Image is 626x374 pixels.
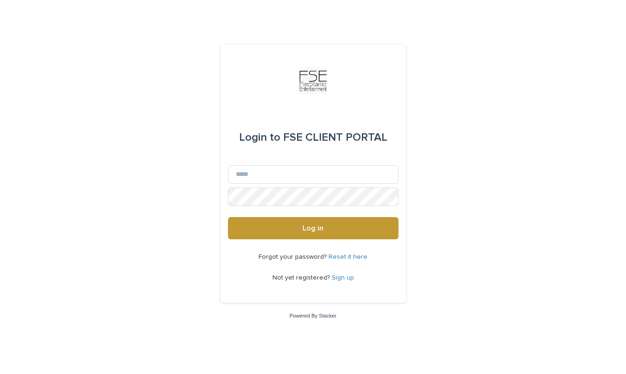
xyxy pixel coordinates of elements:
div: FSE CLIENT PORTAL [239,125,387,150]
span: Not yet registered? [272,274,332,281]
span: Forgot your password? [259,254,329,260]
a: Sign up [332,274,354,281]
img: Km9EesSdRbS9ajqhBzyo [299,67,327,95]
span: Login to [239,132,280,143]
a: Reset it here [329,254,367,260]
span: Log in [303,224,323,232]
a: Powered By Stacker [290,313,336,318]
button: Log in [228,217,398,239]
